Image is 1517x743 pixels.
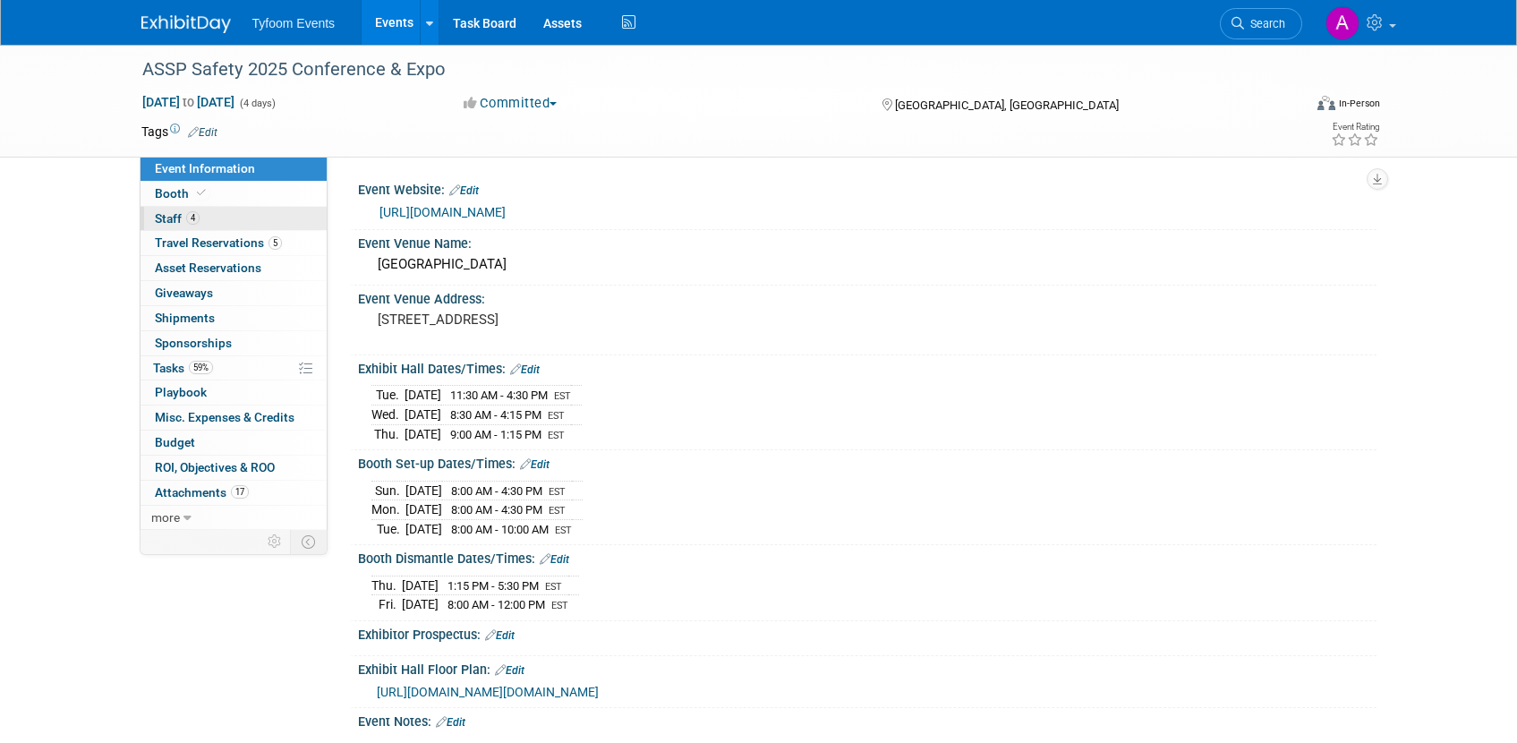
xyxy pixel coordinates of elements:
[358,450,1376,474] div: Booth Set-up Dates/Times:
[1317,96,1335,110] img: Format-Inperson.png
[155,336,232,350] span: Sponsorships
[405,406,441,425] td: [DATE]
[436,716,465,729] a: Edit
[141,481,327,505] a: Attachments17
[540,553,569,566] a: Edit
[141,456,327,480] a: ROI, Objectives & ROO
[405,500,442,520] td: [DATE]
[377,685,599,699] a: [URL][DOMAIN_NAME][DOMAIN_NAME]
[549,486,566,498] span: EST
[457,94,564,113] button: Committed
[155,286,213,300] span: Giveaways
[358,176,1376,200] div: Event Website:
[450,408,541,422] span: 8:30 AM - 4:15 PM
[155,435,195,449] span: Budget
[485,629,515,642] a: Edit
[451,523,549,536] span: 8:00 AM - 10:00 AM
[141,380,327,405] a: Playbook
[371,500,405,520] td: Mon.
[141,506,327,530] a: more
[155,460,275,474] span: ROI, Objectives & ROO
[153,361,213,375] span: Tasks
[405,481,442,500] td: [DATE]
[548,430,565,441] span: EST
[141,157,327,181] a: Event Information
[141,256,327,280] a: Asset Reservations
[545,581,562,593] span: EST
[495,664,524,677] a: Edit
[371,595,402,614] td: Fri.
[141,94,235,110] span: [DATE] [DATE]
[155,311,215,325] span: Shipments
[268,236,282,250] span: 5
[405,386,441,406] td: [DATE]
[371,386,405,406] td: Tue.
[402,576,439,595] td: [DATE]
[252,16,336,30] span: Tyfoom Events
[1325,6,1359,40] img: Angie Nichols
[378,312,763,328] pre: [STREET_ADDRESS]
[371,576,402,595] td: Thu.
[141,281,327,305] a: Giveaways
[449,184,479,197] a: Edit
[451,503,542,517] span: 8:00 AM - 4:30 PM
[188,126,217,139] a: Edit
[358,230,1376,252] div: Event Venue Name:
[141,207,327,231] a: Staff4
[290,530,327,553] td: Toggle Event Tabs
[895,98,1119,112] span: [GEOGRAPHIC_DATA], [GEOGRAPHIC_DATA]
[155,211,200,226] span: Staff
[155,186,209,201] span: Booth
[141,356,327,380] a: Tasks59%
[358,708,1376,731] div: Event Notes:
[155,485,249,500] span: Attachments
[405,519,442,538] td: [DATE]
[155,161,255,175] span: Event Information
[189,361,213,374] span: 59%
[358,545,1376,568] div: Booth Dismantle Dates/Times:
[141,406,327,430] a: Misc. Expenses & Credits
[554,390,571,402] span: EST
[450,389,548,402] span: 11:30 AM - 4:30 PM
[238,98,276,109] span: (4 days)
[1220,8,1302,39] a: Search
[358,656,1376,679] div: Exhibit Hall Floor Plan:
[371,251,1363,278] div: [GEOGRAPHIC_DATA]
[358,286,1376,308] div: Event Venue Address:
[551,600,568,611] span: EST
[151,510,180,525] span: more
[402,595,439,614] td: [DATE]
[358,621,1376,645] div: Exhibitor Prospectus:
[155,385,207,399] span: Playbook
[555,525,572,536] span: EST
[197,188,206,198] i: Booth reservation complete
[1338,97,1380,110] div: In-Person
[549,505,566,517] span: EST
[1244,17,1285,30] span: Search
[548,410,565,422] span: EST
[1197,93,1381,120] div: Event Format
[231,485,249,499] span: 17
[379,205,506,219] a: [URL][DOMAIN_NAME]
[371,481,405,500] td: Sun.
[371,424,405,443] td: Thu.
[520,458,550,471] a: Edit
[136,54,1275,86] div: ASSP Safety 2025 Conference & Expo
[141,123,217,141] td: Tags
[141,182,327,206] a: Booth
[141,331,327,355] a: Sponsorships
[141,431,327,455] a: Budget
[1331,123,1379,132] div: Event Rating
[358,355,1376,379] div: Exhibit Hall Dates/Times:
[451,484,542,498] span: 8:00 AM - 4:30 PM
[186,211,200,225] span: 4
[141,306,327,330] a: Shipments
[180,95,197,109] span: to
[155,260,261,275] span: Asset Reservations
[155,410,294,424] span: Misc. Expenses & Credits
[405,424,441,443] td: [DATE]
[447,598,545,611] span: 8:00 AM - 12:00 PM
[260,530,291,553] td: Personalize Event Tab Strip
[155,235,282,250] span: Travel Reservations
